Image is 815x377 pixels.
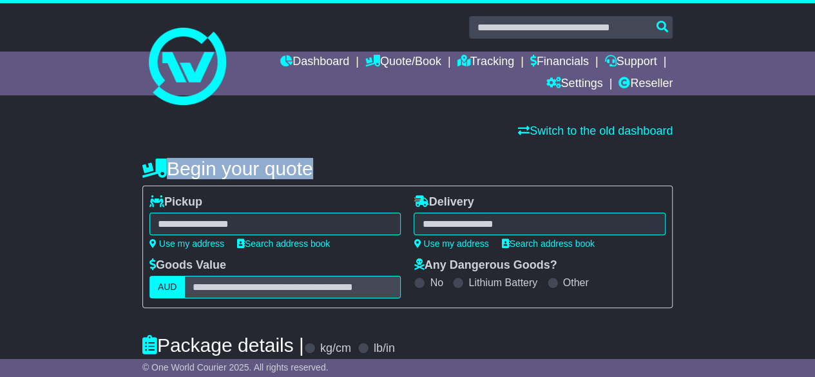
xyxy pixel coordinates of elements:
[142,362,329,372] span: © One World Courier 2025. All rights reserved.
[142,334,304,356] h4: Package details |
[546,73,602,95] a: Settings
[502,238,595,249] a: Search address book
[618,73,673,95] a: Reseller
[414,195,474,209] label: Delivery
[149,276,186,298] label: AUD
[563,276,589,289] label: Other
[320,342,351,356] label: kg/cm
[149,195,202,209] label: Pickup
[280,52,349,73] a: Dashboard
[518,124,673,137] a: Switch to the old dashboard
[365,52,441,73] a: Quote/Book
[149,258,226,273] label: Goods Value
[149,238,224,249] a: Use my address
[604,52,657,73] a: Support
[142,158,673,179] h4: Begin your quote
[374,342,395,356] label: lb/in
[468,276,537,289] label: Lithium Battery
[414,258,557,273] label: Any Dangerous Goods?
[237,238,330,249] a: Search address book
[530,52,589,73] a: Financials
[414,238,488,249] a: Use my address
[430,276,443,289] label: No
[457,52,514,73] a: Tracking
